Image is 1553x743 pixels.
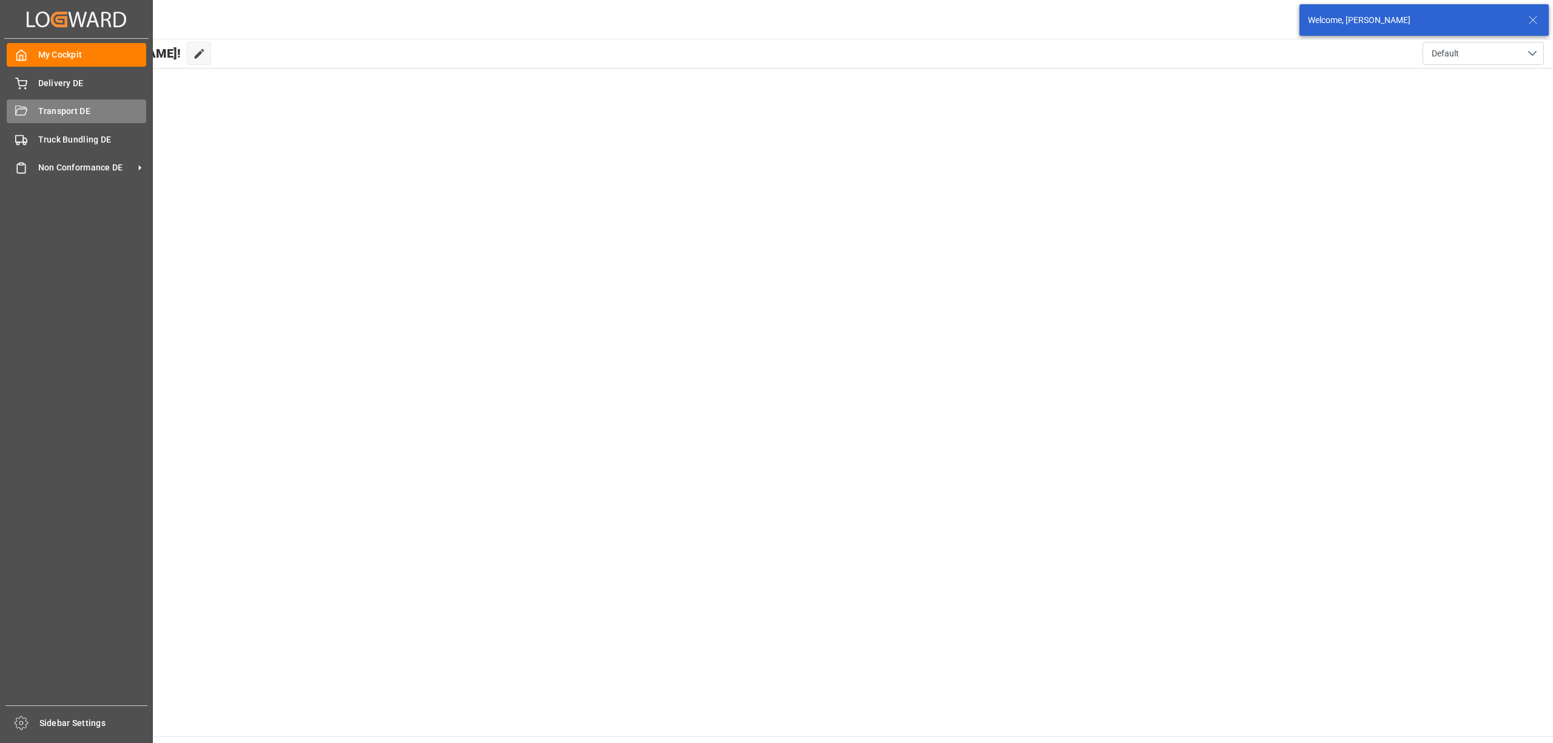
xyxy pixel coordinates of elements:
[38,49,147,61] span: My Cockpit
[38,105,147,118] span: Transport DE
[1423,42,1544,65] button: open menu
[7,127,146,151] a: Truck Bundling DE
[38,133,147,146] span: Truck Bundling DE
[1432,47,1459,60] span: Default
[7,99,146,123] a: Transport DE
[39,717,148,730] span: Sidebar Settings
[38,161,134,174] span: Non Conformance DE
[1308,14,1517,27] div: Welcome, [PERSON_NAME]
[7,71,146,95] a: Delivery DE
[7,43,146,67] a: My Cockpit
[38,77,147,90] span: Delivery DE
